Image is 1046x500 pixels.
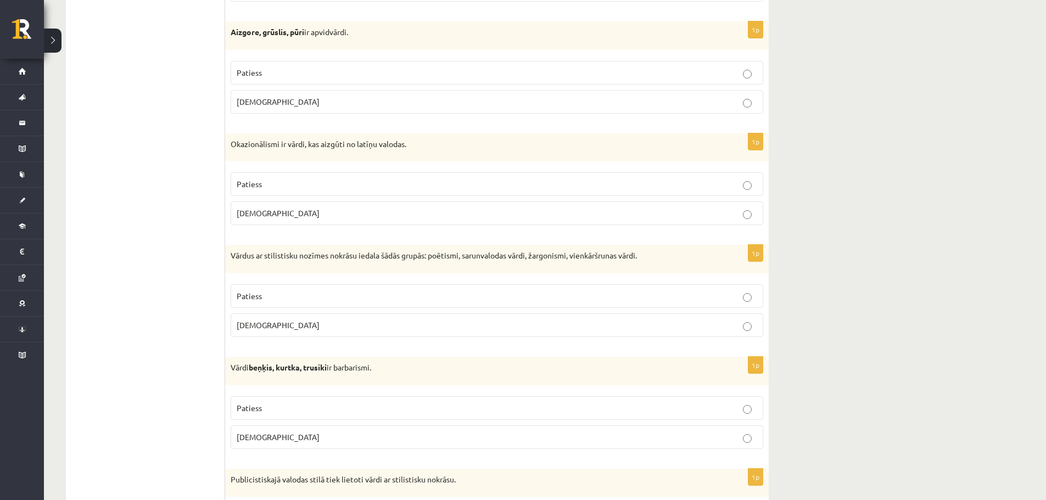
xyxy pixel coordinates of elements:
span: Patiess [237,179,262,189]
input: [DEMOGRAPHIC_DATA] [743,99,752,108]
input: Patiess [743,70,752,78]
input: Patiess [743,405,752,414]
p: Vārdus ar stilistisku nozīmes nokrāsu iedala šādās grupās: poētismi, sarunvalodas vārdi, žargonis... [231,250,708,261]
span: [DEMOGRAPHIC_DATA] [237,97,320,106]
span: Patiess [237,403,262,413]
input: Patiess [743,293,752,302]
p: ir apvidvārdi. [231,27,708,38]
p: 1p [748,133,763,150]
p: 1p [748,356,763,374]
input: [DEMOGRAPHIC_DATA] [743,322,752,331]
span: Patiess [237,68,262,77]
span: Patiess [237,291,262,301]
p: Okazionālismi ir vārdi, kas aizgūti no latīņu valodas. [231,139,708,150]
p: 1p [748,21,763,38]
p: 1p [748,468,763,486]
strong: Aizgore, grūslis, pūri [231,27,304,37]
input: [DEMOGRAPHIC_DATA] [743,434,752,443]
input: [DEMOGRAPHIC_DATA] [743,210,752,219]
input: Patiess [743,181,752,190]
span: [DEMOGRAPHIC_DATA] [237,208,320,218]
span: [DEMOGRAPHIC_DATA] [237,320,320,330]
p: Publicistiskajā valodas stilā tiek lietoti vārdi ar stilistisku nokrāsu. [231,474,708,485]
strong: beņķis, kurtka, trusiki [249,362,327,372]
a: Rīgas 1. Tālmācības vidusskola [12,19,44,47]
span: [DEMOGRAPHIC_DATA] [237,432,320,442]
p: Vārdi ir barbarismi. [231,362,708,373]
p: 1p [748,244,763,262]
